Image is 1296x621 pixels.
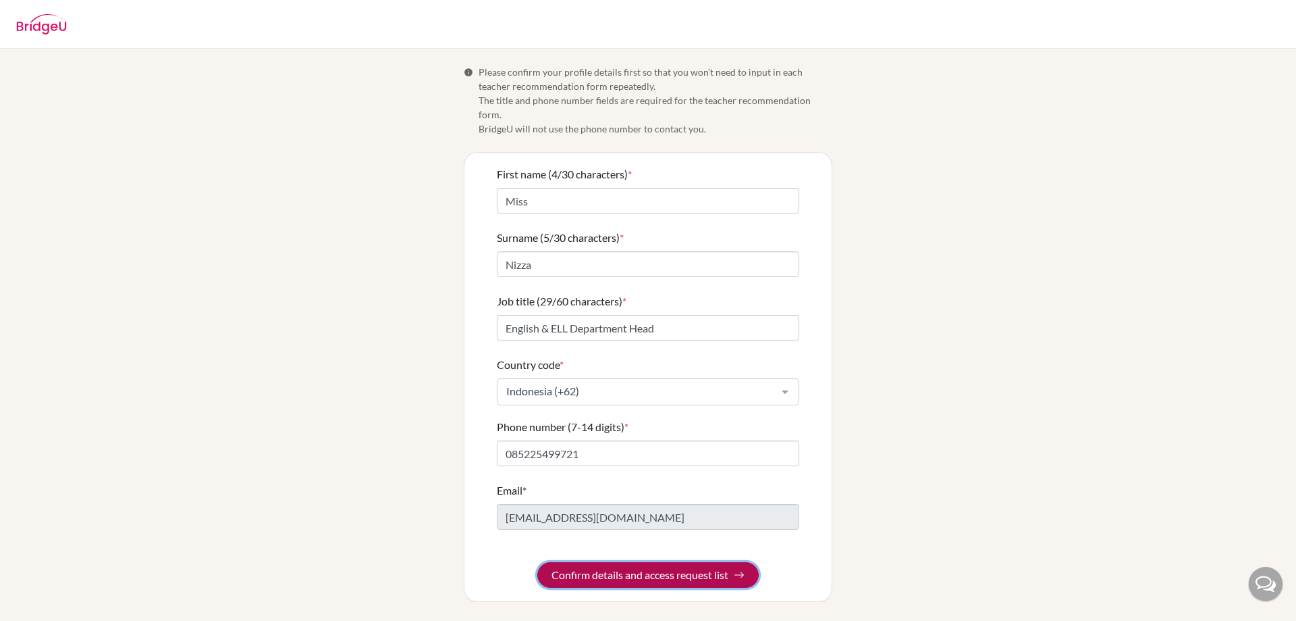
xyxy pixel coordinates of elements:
[497,357,564,373] label: Country code
[497,166,632,182] label: First name (4/30 characters)
[503,384,772,398] span: Indonesia (+62)
[497,188,799,214] input: Enter your first name
[497,251,799,277] input: Enter your surname
[497,482,526,499] label: Email*
[497,419,628,435] label: Phone number (7-14 digits)
[16,14,67,34] img: BridgeU logo
[537,562,759,588] button: Confirm details and access request list
[497,315,799,341] input: Enter your job title
[497,293,626,309] label: Job title (29/60 characters)
[497,441,799,466] input: Enter your number
[497,230,624,246] label: Surname (5/30 characters)
[734,570,745,580] img: Arrow right
[479,65,832,136] span: Please confirm your profile details first so that you won’t need to input in each teacher recomme...
[30,9,58,22] span: Help
[464,68,473,77] span: Info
